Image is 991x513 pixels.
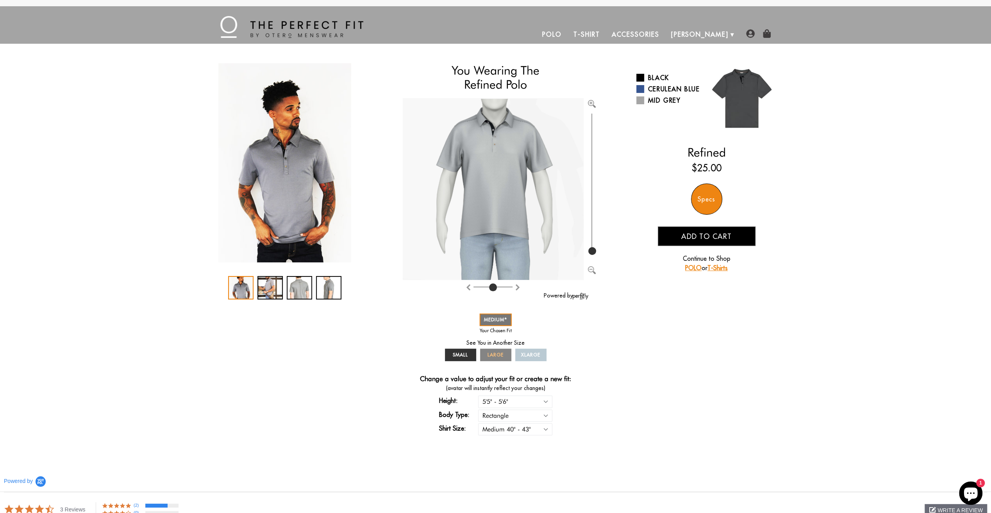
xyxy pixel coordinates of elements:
div: 1 / 4 [228,276,254,299]
span: (avatar will instantly reflect your changes) [403,384,588,392]
img: Rotate clockwise [465,284,471,290]
img: IMG_2031_copy_1024x1024_2x_bad813e2-b124-488f-88d7-6e2f6b922bc1_340x.jpg [218,63,351,262]
label: Body Type: [439,410,478,419]
div: Specs [691,183,722,215]
button: Zoom in [588,98,596,106]
p: Continue to Shop or [658,254,755,273]
a: Mid Grey [636,96,701,105]
span: Powered by [4,478,33,484]
ins: $25.00 [692,161,721,175]
span: (2) [134,502,143,509]
span: MEDIUM [484,317,507,322]
img: Rotate counter clockwise [514,284,521,290]
img: 021.jpg [707,63,777,134]
h4: Change a value to adjust your fit or create a new fit: [420,375,571,384]
a: Accessories [605,25,665,44]
a: MEDIUM [479,313,512,326]
a: T-Shirt [568,25,605,44]
h2: Refined [636,145,777,159]
span: Add to cart [681,232,732,241]
span: LARGE [487,352,504,358]
a: Polo [536,25,568,44]
div: 1 / 4 [214,63,355,262]
span: 3 Reviews [60,504,86,513]
button: Rotate clockwise [465,282,471,291]
a: SMALL [445,349,476,361]
img: Zoom out [588,266,596,274]
img: user-account-icon.png [746,29,755,38]
div: 3 / 4 [287,276,312,299]
button: Add to cart [658,226,755,246]
img: Brand%2fOtero%2f10002-v2-R%2f54%2f5-M%2fAv%2f29e026ab-7dea-11ea-9f6a-0e35f21fd8c2%2fMid+Grey%2f1%... [403,99,584,280]
div: 2 / 4 [257,276,283,299]
label: Height: [439,396,478,405]
img: perfitly-logo_73ae6c82-e2e3-4a36-81b1-9e913f6ac5a1.png [573,293,588,299]
a: LARGE [480,349,511,361]
h1: You Wearing The Refined Polo [403,63,588,92]
inbox-online-store-chat: Shopify online store chat [957,481,985,507]
label: Shirt Size: [439,424,478,433]
a: Cerulean Blue [636,84,701,94]
a: Powered by [543,292,588,299]
button: Rotate counter clockwise [514,282,521,291]
img: shopping-bag-icon.png [762,29,771,38]
img: Zoom in [588,100,596,108]
span: XLARGE [521,352,540,358]
button: Zoom out [588,265,596,273]
a: T-Shirts [707,264,728,272]
div: 4 / 4 [316,276,341,299]
a: XLARGE [515,349,546,361]
a: POLO [685,264,702,272]
a: Black [636,73,701,82]
img: The Perfect Fit - by Otero Menswear - Logo [220,16,363,38]
a: [PERSON_NAME] [665,25,734,44]
span: SMALL [453,352,468,358]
